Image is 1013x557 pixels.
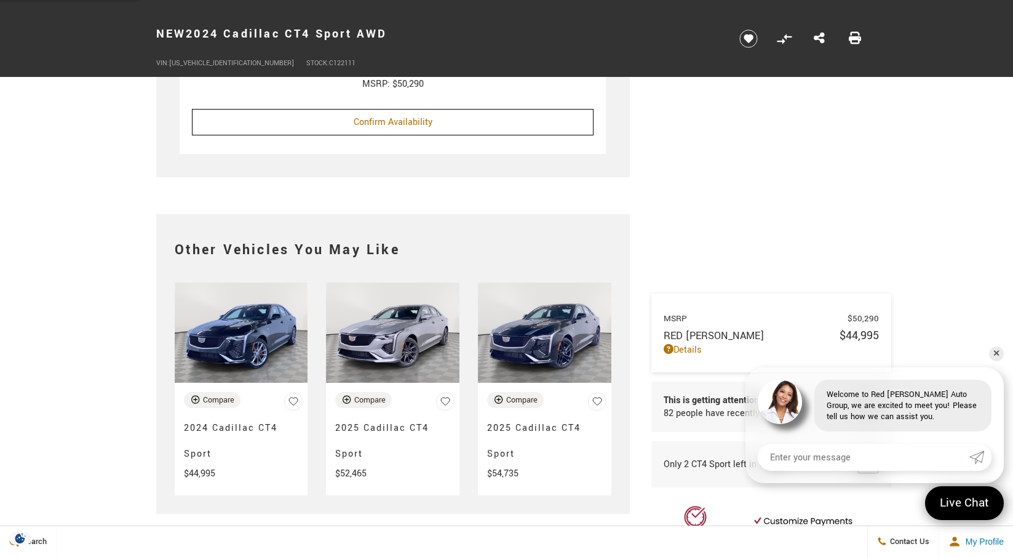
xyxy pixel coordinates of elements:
[969,444,991,471] a: Submit
[184,467,303,480] p: $44,995
[664,458,784,471] span: Only 2 CT4 Sport left in stock!
[156,26,186,42] strong: New
[326,283,459,383] img: 2025 Cadillac CT4 Sport
[6,532,34,545] section: Click to Open Cookie Consent Modal
[306,58,329,68] span: Stock:
[961,537,1004,547] span: My Profile
[156,9,719,58] h1: 2024 Cadillac CT4 Sport AWD
[184,415,279,467] h3: 2024 Cadillac CT4 Sport
[335,415,455,480] a: 2025 Cadillac CT4 Sport $52,465
[934,495,995,511] span: Live Chat
[335,467,455,480] p: $52,465
[775,30,793,48] button: Compare vehicle
[335,415,431,467] h3: 2025 Cadillac CT4 Sport
[758,380,802,424] img: Agent profile photo
[487,392,544,408] button: Compare
[939,526,1013,557] button: Open user profile menu
[354,395,386,406] div: Compare
[664,313,848,324] span: MSRP
[478,283,611,383] img: 2025 Cadillac CT4 Sport
[735,29,762,49] button: Save vehicle
[329,58,356,68] span: C122111
[184,392,240,408] button: Compare
[487,467,606,480] p: $54,735
[192,109,594,135] a: Confirm Availability
[758,444,969,471] input: Enter your message
[664,343,879,356] a: Details
[335,392,392,408] button: Compare
[487,415,582,467] h3: 2025 Cadillac CT4 Sport
[925,486,1004,520] a: Live Chat
[203,395,234,406] div: Compare
[664,394,801,407] span: This is getting attention.
[184,415,303,480] a: 2024 Cadillac CT4 Sport $44,995
[664,313,879,324] a: MSRP $50,290
[156,58,169,68] span: VIN:
[6,532,34,545] img: Opt-Out Icon
[169,58,294,68] span: [US_VEHICLE_IDENTIFICATION_NUMBER]
[664,407,801,420] span: 82 people have recently viewed it.
[506,395,538,406] div: Compare
[175,233,611,267] h2: Other Vehicles You May Like
[192,78,594,90] p: MSRP: $50,290
[814,31,825,47] a: Share this New 2024 Cadillac CT4 Sport AWD
[840,327,879,343] span: $44,995
[814,380,991,431] div: Welcome to Red [PERSON_NAME] Auto Group, we are excited to meet you! Please tell us how we can as...
[664,327,879,343] a: Red [PERSON_NAME] $44,995
[849,31,861,47] a: Print this New 2024 Cadillac CT4 Sport AWD
[887,536,929,547] span: Contact Us
[848,313,879,324] span: $50,290
[664,329,840,343] span: Red [PERSON_NAME]
[487,415,606,480] a: 2025 Cadillac CT4 Sport $54,735
[175,283,308,383] img: 2024 Cadillac CT4 Sport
